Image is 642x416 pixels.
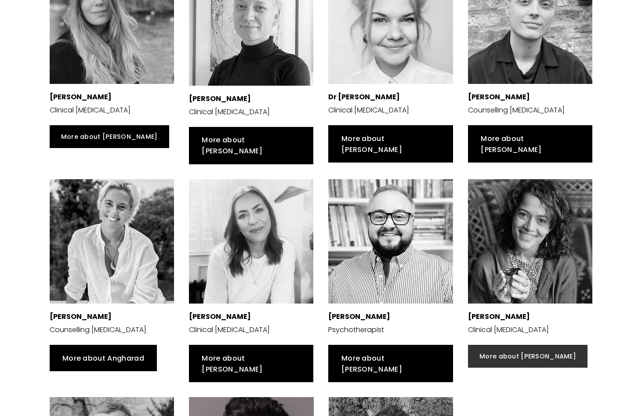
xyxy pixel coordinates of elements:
[468,91,592,104] p: [PERSON_NAME]
[328,125,453,163] a: More about [PERSON_NAME]
[50,324,174,336] p: Counselling [MEDICAL_DATA]
[468,104,592,117] p: Counselling [MEDICAL_DATA]
[189,127,313,164] a: More about [PERSON_NAME]
[189,93,313,105] p: [PERSON_NAME]
[189,311,313,323] p: [PERSON_NAME]
[50,311,174,323] p: [PERSON_NAME]
[328,311,453,323] p: [PERSON_NAME]
[468,125,592,163] a: More about [PERSON_NAME]
[468,345,588,368] a: More about [PERSON_NAME]
[189,106,313,119] p: Clinical [MEDICAL_DATA]
[50,125,169,148] a: More about [PERSON_NAME]
[50,91,174,104] p: [PERSON_NAME]
[189,345,313,382] a: More about [PERSON_NAME]
[50,104,174,117] p: Clinical [MEDICAL_DATA]
[189,324,313,336] p: Clinical [MEDICAL_DATA]
[468,324,592,336] p: Clinical [MEDICAL_DATA]
[328,345,453,382] a: More about [PERSON_NAME]
[328,91,453,104] p: Dr [PERSON_NAME]
[468,311,530,322] strong: [PERSON_NAME]
[50,345,157,371] a: More about Angharad
[328,104,453,117] p: Clinical [MEDICAL_DATA]
[328,324,453,336] p: Psychotherapist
